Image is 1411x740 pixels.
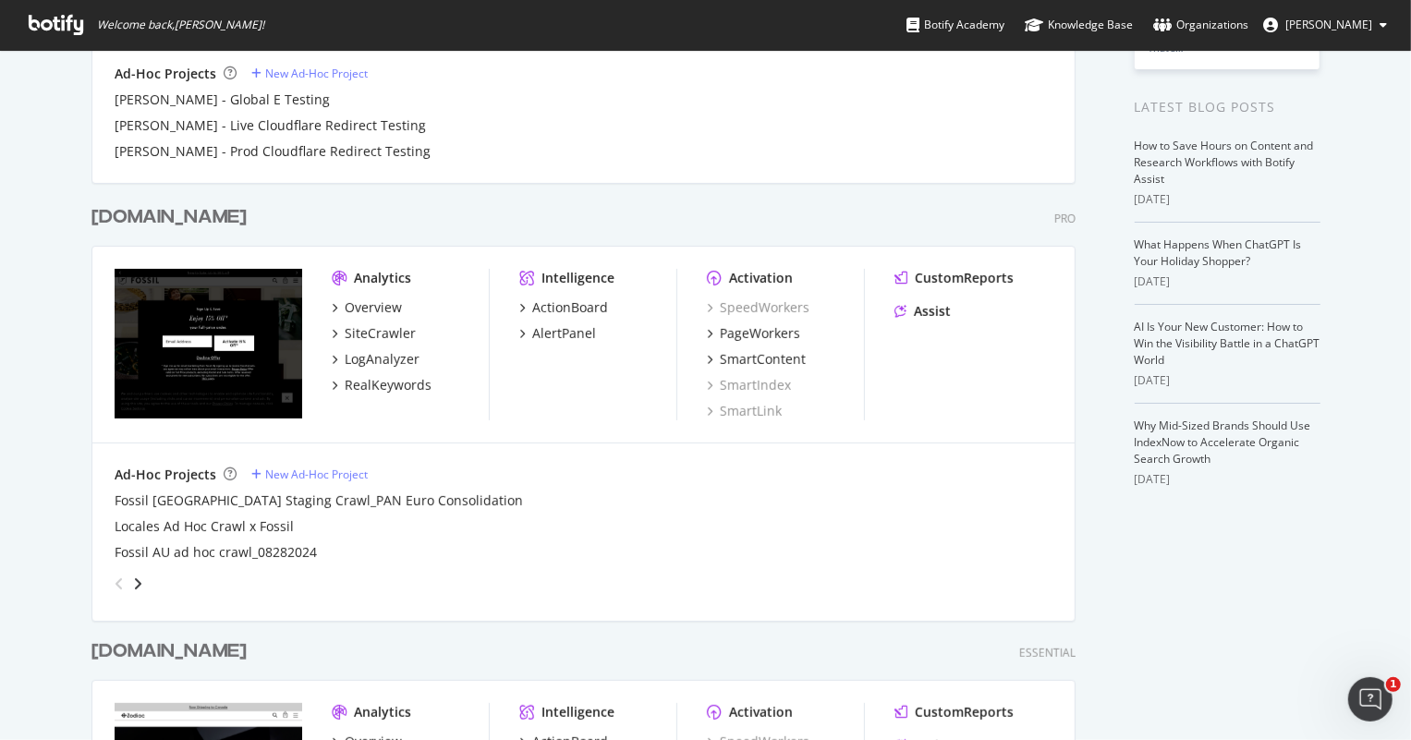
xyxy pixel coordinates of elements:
[519,298,608,317] a: ActionBoard
[894,703,1014,722] a: CustomReports
[115,517,294,536] a: Locales Ad Hoc Crawl x Fossil
[91,638,254,665] a: [DOMAIN_NAME]
[532,298,608,317] div: ActionBoard
[707,350,806,369] a: SmartContent
[519,324,596,343] a: AlertPanel
[91,204,247,231] div: [DOMAIN_NAME]
[265,66,368,81] div: New Ad-Hoc Project
[1135,237,1302,269] a: What Happens When ChatGPT Is Your Holiday Shopper?
[1135,471,1320,488] div: [DATE]
[332,350,420,369] a: LogAnalyzer
[1025,16,1133,34] div: Knowledge Base
[707,298,809,317] a: SpeedWorkers
[354,269,411,287] div: Analytics
[1135,191,1320,208] div: [DATE]
[915,703,1014,722] div: CustomReports
[115,543,317,562] a: Fossil AU ad hoc crawl_08282024
[91,204,254,231] a: [DOMAIN_NAME]
[115,142,431,161] a: [PERSON_NAME] - Prod Cloudflare Redirect Testing
[707,376,791,394] a: SmartIndex
[707,402,782,420] a: SmartLink
[720,350,806,369] div: SmartContent
[1135,273,1320,290] div: [DATE]
[251,467,368,482] a: New Ad-Hoc Project
[345,350,420,369] div: LogAnalyzer
[354,703,411,722] div: Analytics
[115,116,426,135] a: [PERSON_NAME] - Live Cloudflare Redirect Testing
[720,324,800,343] div: PageWorkers
[1135,418,1311,467] a: Why Mid-Sized Brands Should Use IndexNow to Accelerate Organic Search Growth
[1019,645,1076,661] div: Essential
[115,269,302,419] img: Fossil.com
[906,16,1004,34] div: Botify Academy
[1135,372,1320,389] div: [DATE]
[894,302,951,321] a: Assist
[115,491,523,510] a: Fossil [GEOGRAPHIC_DATA] Staging Crawl_PAN Euro Consolidation
[1153,16,1248,34] div: Organizations
[115,466,216,484] div: Ad-Hoc Projects
[915,269,1014,287] div: CustomReports
[345,376,432,394] div: RealKeywords
[251,66,368,81] a: New Ad-Hoc Project
[332,324,416,343] a: SiteCrawler
[91,638,247,665] div: [DOMAIN_NAME]
[345,298,402,317] div: Overview
[345,324,416,343] div: SiteCrawler
[1135,97,1320,117] div: Latest Blog Posts
[914,302,951,321] div: Assist
[1386,677,1401,692] span: 1
[729,703,793,722] div: Activation
[115,91,330,109] a: [PERSON_NAME] - Global E Testing
[541,703,614,722] div: Intelligence
[1135,319,1320,368] a: AI Is Your New Customer: How to Win the Visibility Battle in a ChatGPT World
[729,269,793,287] div: Activation
[1348,677,1393,722] iframe: Intercom live chat
[332,376,432,394] a: RealKeywords
[97,18,264,32] span: Welcome back, [PERSON_NAME] !
[707,324,800,343] a: PageWorkers
[532,324,596,343] div: AlertPanel
[541,269,614,287] div: Intelligence
[1248,10,1402,40] button: [PERSON_NAME]
[115,65,216,83] div: Ad-Hoc Projects
[894,269,1014,287] a: CustomReports
[332,298,402,317] a: Overview
[1285,17,1372,32] span: Elena Tylaweny Tuseo
[107,569,131,599] div: angle-left
[1054,211,1076,226] div: Pro
[265,467,368,482] div: New Ad-Hoc Project
[1135,138,1314,187] a: How to Save Hours on Content and Research Workflows with Botify Assist
[131,575,144,593] div: angle-right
